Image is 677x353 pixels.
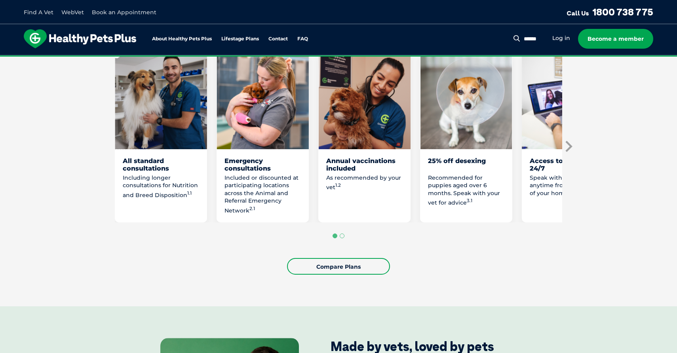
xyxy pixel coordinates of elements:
sup: 1.2 [335,182,341,188]
a: About Healthy Pets Plus [152,36,212,42]
span: Proactive, preventative wellness program designed to keep your pet healthier and happier for longer [191,55,487,63]
p: Speak with a qualified vet anytime from the comfort of your home [530,174,606,197]
div: Access to WebVet 24/7 [530,157,606,172]
a: Lifestage Plans [221,36,259,42]
div: All standard consultations [123,157,199,172]
button: Search [512,34,522,42]
sup: 2.1 [249,206,255,211]
li: 1 of 8 [115,50,207,222]
p: Included or discounted at participating locations across the Animal and Referral Emergency Network [224,174,301,215]
button: Go to page 1 [333,233,337,238]
a: Book an Appointment [92,9,156,16]
a: Log in [552,34,570,42]
p: Recommended for puppies aged over 6 months. Speak with your vet for advice [428,174,504,207]
a: Become a member [578,29,653,49]
li: 2 of 8 [217,50,309,222]
a: Compare Plans [287,258,390,275]
li: 4 of 8 [420,50,512,222]
sup: 1.1 [187,190,192,196]
a: Call Us1800 738 775 [567,6,653,18]
li: 5 of 8 [522,50,614,222]
div: Annual vaccinations included [326,157,403,172]
p: Including longer consultations for Nutrition and Breed Disposition [123,174,199,199]
ul: Select a slide to show [115,232,562,239]
a: WebVet [61,9,84,16]
sup: 3.1 [467,198,472,203]
div: 25% off desexing [428,157,504,172]
a: Contact [268,36,288,42]
a: FAQ [297,36,308,42]
span: Call Us [567,9,589,17]
button: Go to page 2 [340,233,344,238]
img: hpp-logo [24,29,136,48]
li: 3 of 8 [318,50,411,222]
button: Next slide [562,140,574,152]
a: Find A Vet [24,9,53,16]
div: Emergency consultations [224,157,301,172]
p: As recommended by your vet [326,174,403,192]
